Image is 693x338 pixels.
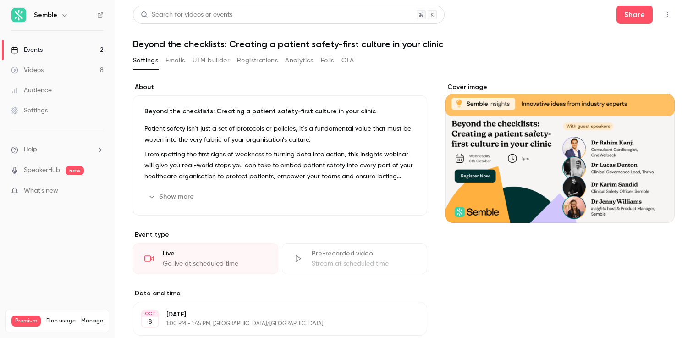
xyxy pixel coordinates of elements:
p: Beyond the checklists: Creating a patient safety-first culture in your clinic [144,107,416,116]
label: About [133,83,427,92]
div: Audience [11,86,52,95]
div: Settings [11,106,48,115]
a: Manage [81,317,103,325]
span: new [66,166,84,175]
label: Cover image [445,83,675,92]
button: Analytics [285,53,313,68]
div: LiveGo live at scheduled time [133,243,278,274]
li: help-dropdown-opener [11,145,104,155]
div: Events [11,45,43,55]
p: [DATE] [166,310,379,319]
button: CTA [341,53,354,68]
button: Show more [144,189,199,204]
section: Cover image [445,83,675,223]
p: Event type [133,230,427,239]
p: Patient safety isn’t just a set of protocols or policies, it’s a fundamental value that must be w... [144,123,416,145]
span: What's new [24,186,58,196]
button: Emails [165,53,185,68]
div: Go live at scheduled time [163,259,267,268]
div: Search for videos or events [141,10,232,20]
div: OCT [142,310,158,317]
img: Semble [11,8,26,22]
div: Pre-recorded videoStream at scheduled time [282,243,427,274]
p: 1:00 PM - 1:45 PM, [GEOGRAPHIC_DATA]/[GEOGRAPHIC_DATA] [166,320,379,327]
span: Plan usage [46,317,76,325]
button: UTM builder [192,53,230,68]
p: From spotting the first signs of weakness to turning data into action, this Insights webinar will... [144,149,416,182]
h6: Semble [34,11,57,20]
h1: Beyond the checklists: Creating a patient safety-first culture in your clinic [133,39,675,50]
div: Stream at scheduled time [312,259,416,268]
span: Help [24,145,37,155]
button: Polls [321,53,334,68]
label: Date and time [133,289,427,298]
p: 8 [148,317,152,327]
div: Videos [11,66,44,75]
a: SpeakerHub [24,166,60,175]
button: Registrations [237,53,278,68]
div: Pre-recorded video [312,249,416,258]
iframe: Noticeable Trigger [93,187,104,195]
button: Settings [133,53,158,68]
button: Share [616,6,653,24]
span: Premium [11,316,41,327]
div: Live [163,249,267,258]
